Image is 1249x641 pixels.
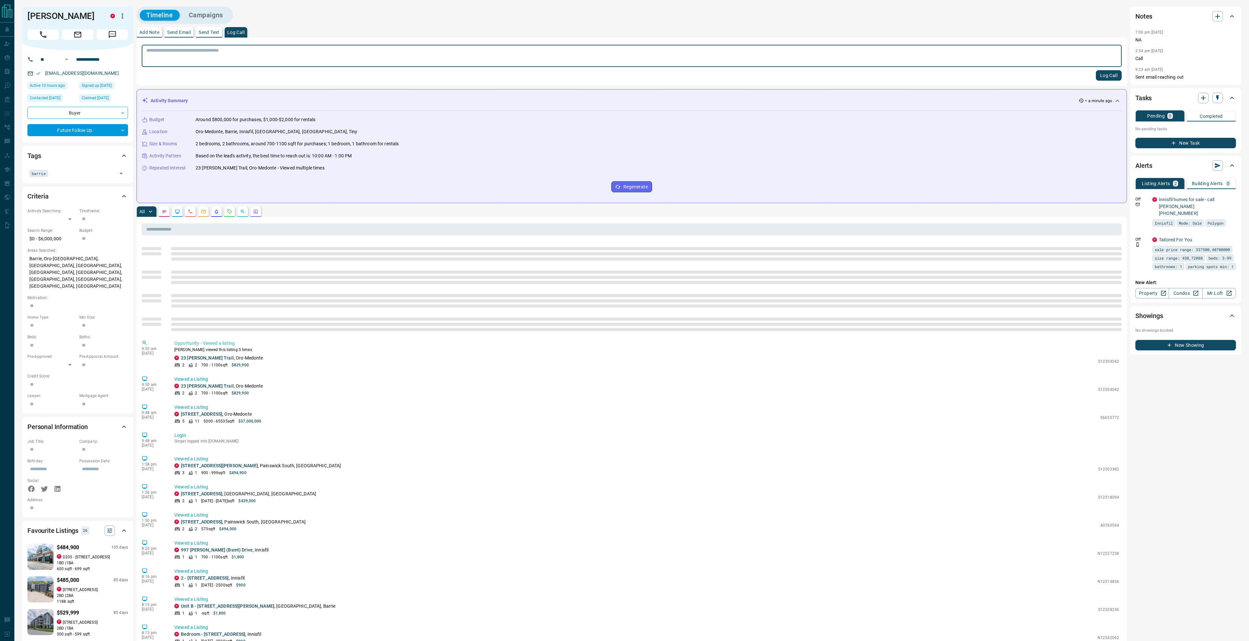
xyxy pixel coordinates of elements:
button: Timeline [140,10,180,21]
div: property.ca [174,412,179,416]
span: Email [62,29,93,40]
svg: Lead Browsing Activity [175,209,180,214]
p: 9:50 am [142,346,165,351]
div: Future Follow Up [27,124,128,136]
div: Alerts [1135,158,1236,173]
p: Viewed a Listing [174,456,1119,462]
a: Property [1135,288,1169,298]
span: Active 10 hours ago [30,82,65,89]
p: Log Call [227,30,245,35]
h1: [PERSON_NAME] [27,11,101,21]
p: Home Type: [27,314,76,320]
p: Activity Pattern [149,152,181,159]
p: Credit Score: [27,373,128,379]
p: Viewed a Listing [174,596,1119,603]
p: [DATE] [142,467,165,471]
p: 1:56 pm [142,490,165,495]
p: $494,000 [219,526,236,532]
div: property.ca [110,14,115,18]
p: Address: [27,497,128,503]
p: 0 [1169,114,1171,118]
div: property.ca [174,632,179,636]
div: Fri Jul 04 2025 [79,94,128,104]
a: [EMAIL_ADDRESS][DOMAIN_NAME] [45,71,119,76]
a: Condos [1169,288,1202,298]
p: Pre-Approval Amount: [79,354,128,360]
p: Viewed a Listing [174,540,1119,547]
p: Lawyer: [27,393,76,399]
svg: Agent Actions [253,209,258,214]
p: 5000 - 65535 sqft [203,418,234,424]
h2: Tags [27,151,41,161]
p: N12227238 [1097,551,1119,556]
p: Barrie, Oro-[GEOGRAPHIC_DATA], [GEOGRAPHIC_DATA], [GEOGRAPHIC_DATA], [GEOGRAPHIC_DATA], [GEOGRAPH... [27,253,128,292]
p: 700 - 1100 sqft [201,362,228,368]
p: S6655772 [1100,415,1119,421]
p: , Innisfil [181,631,261,638]
p: Pre-Approved: [27,354,76,360]
p: 1 [195,582,197,588]
p: Activity Summary [151,97,188,104]
p: [DATE] [142,387,165,392]
p: Actively Searching: [27,208,76,214]
a: 23 [PERSON_NAME] Trail [181,355,234,361]
button: New Task [1135,138,1236,148]
p: Areas Searched: [27,248,128,253]
p: [DATE] [142,579,165,584]
p: 1 [182,582,184,588]
p: NA [1135,37,1236,43]
a: Innisfil homes for sale - call [PERSON_NAME] [PHONE_NUMBER] [1159,197,1214,216]
p: Around $800,000 for purchases, $1,000-$2,000 for rentals [196,116,315,123]
svg: Email Verified [36,71,40,76]
p: $0 - $6,000,000 [27,233,76,244]
span: sale price range: 337500,40700000 [1155,246,1230,253]
button: New Showing [1135,340,1236,350]
p: S12304042 [1098,387,1119,393]
p: 1 [195,554,197,560]
button: Regenerate [611,181,652,192]
p: [DATE] [142,443,165,448]
span: size range: 450,72088 [1155,255,1203,261]
p: $829,900 [232,362,249,368]
h2: Showings [1135,311,1163,321]
p: [DATE] - [DATE] sqft [201,498,234,504]
p: Repeated Interest [149,165,186,171]
p: [DATE] [142,351,165,356]
div: property.ca [174,491,179,496]
p: [DATE] [142,551,165,555]
p: $1,800 [232,554,244,560]
p: [STREET_ADDRESS] [63,619,98,625]
p: $829,900 [232,390,249,396]
p: Min Size: [79,314,128,320]
span: Innisfil [1155,220,1173,226]
a: [STREET_ADDRESS] [181,491,222,496]
div: property.ca [174,576,179,580]
p: Viewed a Listing [174,404,1119,411]
p: 1 BD | 1 BA [57,560,128,566]
p: S12328236 [1098,607,1119,613]
p: Off [1135,196,1148,202]
p: Based on the lead's activity, the best time to reach out is: 10:00 AM - 1:00 PM [196,152,352,159]
p: [DATE] [142,635,165,640]
p: 2 bedrooms, 2 bathrooms, around 700-1100 sqft for purchases; 1 bedroom, 1 bathroom for rentals [196,140,399,147]
button: Open [117,169,126,178]
p: N12342062 [1097,635,1119,641]
p: Viewed a Listing [174,624,1119,631]
p: 2 [182,390,184,396]
p: $485,000 [57,576,79,584]
div: Activity Summary< a minute ago [142,95,1121,107]
p: 9:48 am [142,439,165,443]
p: $900 [236,582,245,588]
p: Sent email reaching out [1135,74,1236,81]
p: Send Text [199,30,219,35]
div: property.ca [57,587,61,591]
p: D205 - [STREET_ADDRESS] [63,554,110,560]
p: [PERSON_NAME] viewed this listing 5 times [174,347,1119,353]
p: [DATE] [142,495,165,499]
div: Buyer [27,107,128,119]
svg: Email [1135,202,1140,207]
p: 8:13 pm [142,631,165,635]
p: Off [1135,236,1148,242]
p: 500 sqft - 599 sqft [57,631,128,637]
a: Favourited listing$484,900105 daysproperty.caD205 - [STREET_ADDRESS]1BD |1BA600 sqft - 699 sqft [27,542,128,572]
